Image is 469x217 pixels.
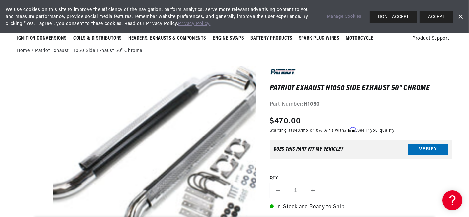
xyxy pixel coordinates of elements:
[17,47,30,55] a: Home
[70,31,125,46] summary: Coils & Distributors
[247,31,296,46] summary: Battery Products
[17,47,452,55] nav: breadcrumbs
[250,35,292,42] span: Battery Products
[357,129,395,133] a: See if you qualify - Learn more about Affirm Financing (opens in modal)
[213,35,244,42] span: Engine Swaps
[270,85,452,92] h1: Patriot Exhaust H1050 Side Exhaust 50" Chrome
[17,31,70,46] summary: Ignition Conversions
[270,203,452,212] p: In-Stock and Ready to Ship
[408,144,448,155] button: Verify
[128,35,206,42] span: Headers, Exhausts & Components
[274,147,344,152] div: Does This part fit My vehicle?
[209,31,247,46] summary: Engine Swaps
[342,31,377,46] summary: Motorcycle
[412,31,452,47] summary: Product Support
[344,127,356,132] span: Affirm
[125,31,209,46] summary: Headers, Exhausts & Components
[270,175,452,181] label: QTY
[346,35,373,42] span: Motorcycle
[296,31,343,46] summary: Spark Plug Wires
[327,13,361,20] a: Manage Cookies
[293,129,300,133] span: $43
[270,100,452,109] div: Part Number:
[270,115,301,127] span: $470.00
[270,127,395,134] p: Starting at /mo or 0% APR with .
[304,102,320,107] strong: H1050
[455,12,465,22] a: Dismiss Banner
[412,35,449,42] span: Product Support
[178,21,210,26] a: Privacy Policy.
[35,47,142,55] a: Patriot Exhaust H1050 Side Exhaust 50" Chrome
[73,35,122,42] span: Coils & Distributors
[17,35,67,42] span: Ignition Conversions
[299,35,339,42] span: Spark Plug Wires
[6,6,318,27] span: We use cookies on this site to improve the efficiency of the navigation, perform analytics, serve...
[370,11,417,23] button: DON'T ACCEPT
[420,11,453,23] button: ACCEPT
